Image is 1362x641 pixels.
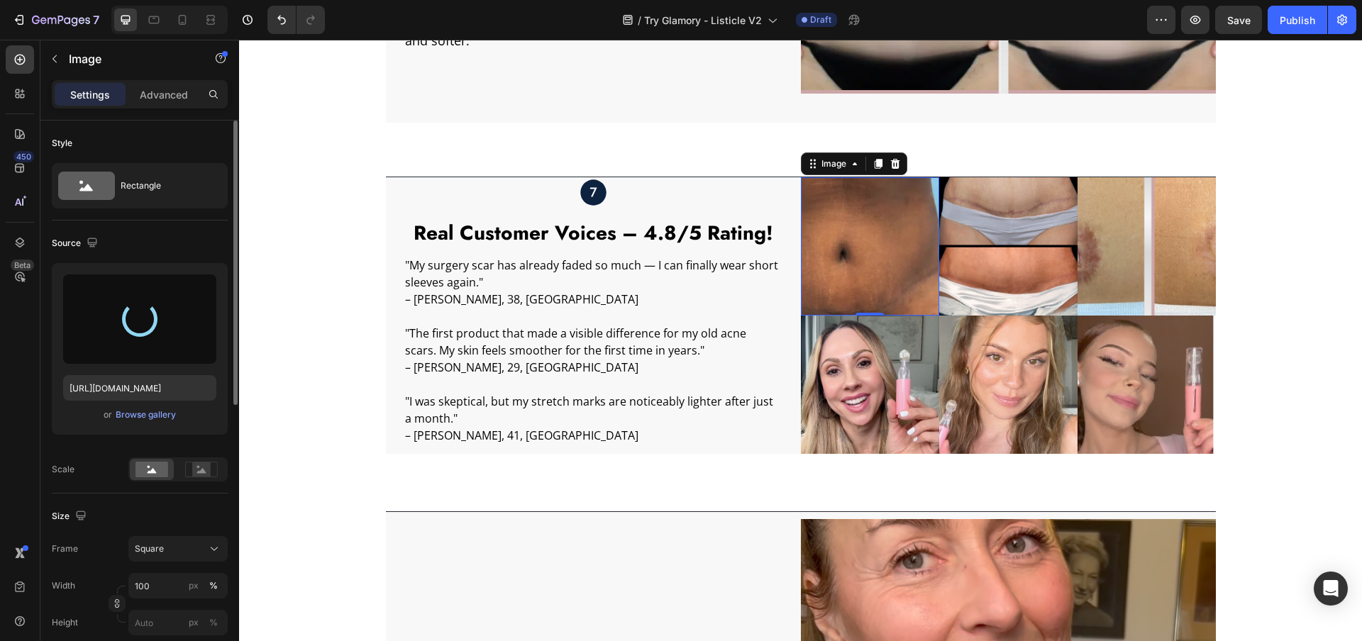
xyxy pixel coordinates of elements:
[52,507,89,526] div: Size
[6,6,106,34] button: 7
[166,251,539,268] p: – [PERSON_NAME], 38, [GEOGRAPHIC_DATA]
[838,276,977,414] img: gempages_512942214725239919-32d6dacf-4ee1-4ca5-b563-9cdfed627379.png
[52,542,78,555] label: Frame
[52,234,101,253] div: Source
[185,614,202,631] button: %
[166,182,543,206] p: Real Customer Voices – 4.8/5 Rating!
[166,268,539,319] p: "The first product that made a visible difference for my old acne scars. My skin feels smoother f...
[52,579,75,592] label: Width
[128,536,228,562] button: Square
[838,138,977,276] img: gempages_512942214725239919-35e0d222-e034-4e0e-9978-b7f18d5c0d33.png
[11,260,34,271] div: Beta
[562,276,700,414] img: gempages_512942214725239919-2ae167c1-69fc-424b-948f-88268da5a720.png
[52,616,78,629] label: Height
[239,40,1362,641] iframe: To enrich screen reader interactions, please activate Accessibility in Grammarly extension settings
[1268,6,1327,34] button: Publish
[209,579,218,592] div: %
[562,138,700,276] img: gempages_512942214725239919-71117578-bb8e-4960-842b-28f4dc64274e.png
[104,406,112,423] span: or
[52,137,72,150] div: Style
[810,13,831,26] span: Draft
[189,616,199,629] div: px
[185,577,202,594] button: %
[580,118,610,130] div: Image
[700,138,838,276] img: gempages_512942214725239919-1a22f5c0-5105-451f-bff5-bfa13f2727d0.png
[52,463,74,476] div: Scale
[638,13,641,28] span: /
[166,217,539,251] p: "My surgery scar has already faded so much — I can finally wear short sleeves again."
[128,573,228,598] input: px%
[116,408,176,421] div: Browse gallery
[1280,13,1315,28] div: Publish
[205,577,222,594] button: px
[69,50,189,67] p: Image
[140,87,188,102] p: Advanced
[1314,572,1348,606] div: Open Intercom Messenger
[700,276,838,414] img: gempages_512942214725239919-58b42de2-d956-4ba6-b4db-341a42df89b7.png
[115,408,177,422] button: Browse gallery
[189,579,199,592] div: px
[341,140,367,166] img: 1744251896-numbers_7.svg
[128,610,228,635] input: px%
[166,387,539,404] p: – [PERSON_NAME], 41, [GEOGRAPHIC_DATA]
[63,375,216,401] input: https://example.com/image.jpg
[135,542,164,555] span: Square
[644,13,762,28] span: Try Glamory - Listicle V2
[93,11,99,28] p: 7
[13,151,34,162] div: 450
[205,614,222,631] button: px
[166,319,539,336] p: – [PERSON_NAME], 29, [GEOGRAPHIC_DATA]
[166,336,539,387] p: "I was skeptical, but my stretch marks are noticeably lighter after just a month."
[121,169,207,202] div: Rectangle
[70,87,110,102] p: Settings
[209,616,218,629] div: %
[1215,6,1262,34] button: Save
[1227,14,1251,26] span: Save
[267,6,325,34] div: Undo/Redo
